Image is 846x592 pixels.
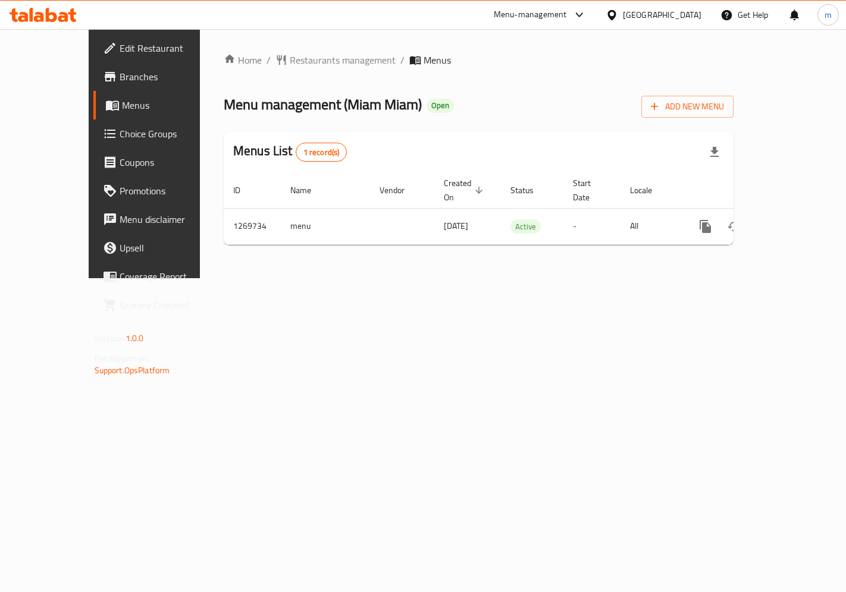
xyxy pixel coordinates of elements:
[120,212,220,226] span: Menu disclaimer
[444,176,487,204] span: Created On
[120,269,220,284] span: Coverage Report
[126,330,144,346] span: 1.0.0
[281,208,370,244] td: menu
[380,183,420,197] span: Vendor
[510,219,541,234] div: Active
[233,183,256,197] span: ID
[122,98,220,112] span: Menus
[93,91,230,119] a: Menus
[427,99,454,113] div: Open
[120,41,220,55] span: Edit Restaurant
[93,234,230,262] a: Upsell
[120,155,220,169] span: Coupons
[573,176,606,204] span: Start Date
[120,127,220,141] span: Choice Groups
[296,147,347,158] span: 1 record(s)
[93,262,230,291] a: Coverage Report
[427,100,454,111] span: Open
[275,53,396,67] a: Restaurants management
[93,62,230,91] a: Branches
[95,351,149,366] span: Get support on:
[700,138,729,166] div: Export file
[720,212,748,241] button: Change Status
[120,184,220,198] span: Promotions
[290,183,327,197] span: Name
[290,53,396,67] span: Restaurants management
[224,208,281,244] td: 1269734
[224,172,815,245] table: enhanced table
[93,205,230,234] a: Menu disclaimer
[444,218,468,234] span: [DATE]
[641,96,734,118] button: Add New Menu
[682,172,815,209] th: Actions
[424,53,451,67] span: Menus
[224,91,422,118] span: Menu management ( Miam Miam )
[120,298,220,312] span: Grocery Checklist
[267,53,271,67] li: /
[825,8,832,21] span: m
[651,99,724,114] span: Add New Menu
[120,241,220,255] span: Upsell
[400,53,405,67] li: /
[93,148,230,177] a: Coupons
[224,53,262,67] a: Home
[621,208,682,244] td: All
[494,8,567,22] div: Menu-management
[93,291,230,319] a: Grocery Checklist
[296,143,347,162] div: Total records count
[93,34,230,62] a: Edit Restaurant
[233,142,347,162] h2: Menus List
[95,330,124,346] span: Version:
[95,363,170,378] a: Support.OpsPlatform
[691,212,720,241] button: more
[224,53,734,67] nav: breadcrumb
[93,177,230,205] a: Promotions
[120,70,220,84] span: Branches
[93,119,230,148] a: Choice Groups
[510,183,549,197] span: Status
[623,8,701,21] div: [GEOGRAPHIC_DATA]
[630,183,668,197] span: Locale
[563,208,621,244] td: -
[510,220,541,234] span: Active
